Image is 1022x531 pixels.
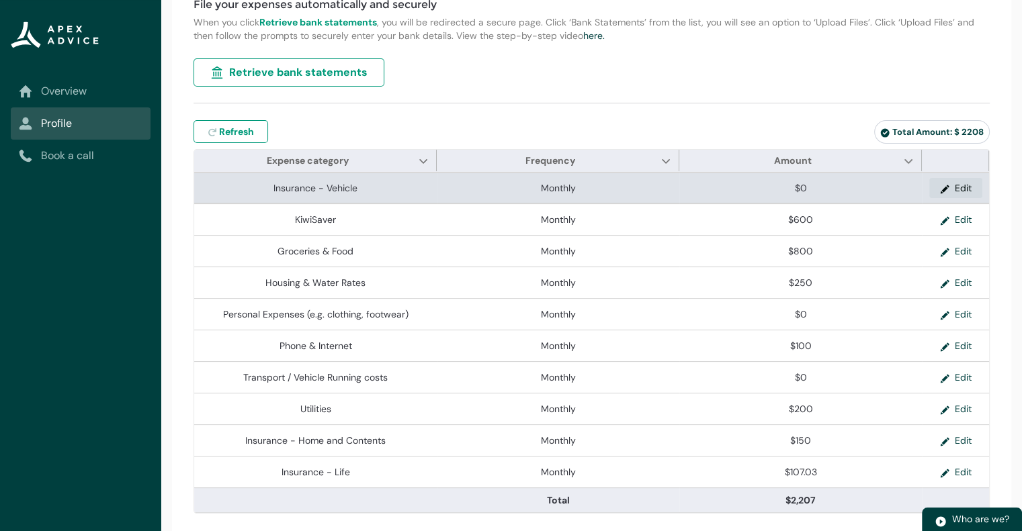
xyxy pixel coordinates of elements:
[929,462,982,482] button: Edit
[952,513,1009,525] span: Who are we?
[11,21,99,48] img: Apex Advice Group
[541,403,576,415] lightning-base-formatted-text: Monthly
[210,66,224,79] img: landmark.svg
[19,115,142,132] a: Profile
[788,213,813,226] lightning-formatted-number: $600
[278,245,353,257] lightning-base-formatted-text: Groceries & Food
[788,245,813,257] lightning-formatted-number: $800
[547,494,570,506] lightning-base-formatted-text: Total
[541,308,576,320] lightning-base-formatted-text: Monthly
[790,434,811,446] lightning-formatted-number: $150
[541,213,576,226] lightning-base-formatted-text: Monthly
[259,16,377,28] strong: Retrieve bank statements
[795,371,807,383] lightning-formatted-number: $0
[11,75,151,172] nav: Sub page
[282,466,350,478] lightning-base-formatted-text: Insurance - Life
[245,434,386,446] lightning-base-formatted-text: Insurance - Home and Contents
[929,273,982,293] button: Edit
[541,182,576,194] lightning-base-formatted-text: Monthly
[194,15,990,42] p: When you click , you will be redirected a secure page. Click ‘Bank Statements’ from the list, you...
[929,304,982,324] button: Edit
[795,308,807,320] lightning-formatted-number: $0
[243,371,388,383] lightning-base-formatted-text: Transport / Vehicle Running costs
[929,399,982,419] button: Edit
[280,340,352,352] lightning-base-formatted-text: Phone & Internet
[541,277,576,289] lightning-base-formatted-text: Monthly
[300,403,331,415] lightning-base-formatted-text: Utilities
[795,182,807,194] lightning-formatted-number: $0
[929,209,982,230] button: Edit
[273,182,357,194] lightning-base-formatted-text: Insurance - Vehicle
[583,30,605,42] a: here.
[541,245,576,257] lightning-base-formatted-text: Monthly
[219,125,254,138] span: Refresh
[265,277,366,289] lightning-base-formatted-text: Housing & Water Rates
[929,336,982,356] button: Edit
[785,494,816,506] lightning-formatted-number: $2,207
[194,120,268,143] button: Refresh
[541,371,576,383] lightning-base-formatted-text: Monthly
[541,340,576,352] lightning-base-formatted-text: Monthly
[789,277,812,289] lightning-formatted-number: $250
[223,308,409,320] lightning-base-formatted-text: Personal Expenses (e.g. clothing, footwear)
[789,403,813,415] lightning-formatted-number: $200
[929,178,982,198] button: Edit
[229,64,368,81] span: Retrieve bank statements
[790,340,812,352] lightning-formatted-number: $100
[935,516,947,528] img: play.svg
[541,434,576,446] lightning-base-formatted-text: Monthly
[929,367,982,387] button: Edit
[874,120,990,144] lightning-badge: Total Amount
[541,466,576,478] lightning-base-formatted-text: Monthly
[880,126,984,138] span: Total Amount: $ 2208
[19,83,142,99] a: Overview
[929,430,982,450] button: Edit
[785,466,817,478] lightning-formatted-number: $107.03
[194,58,384,87] button: Retrieve bank statements
[295,213,336,226] lightning-base-formatted-text: KiwiSaver
[929,241,982,261] button: Edit
[19,148,142,164] a: Book a call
